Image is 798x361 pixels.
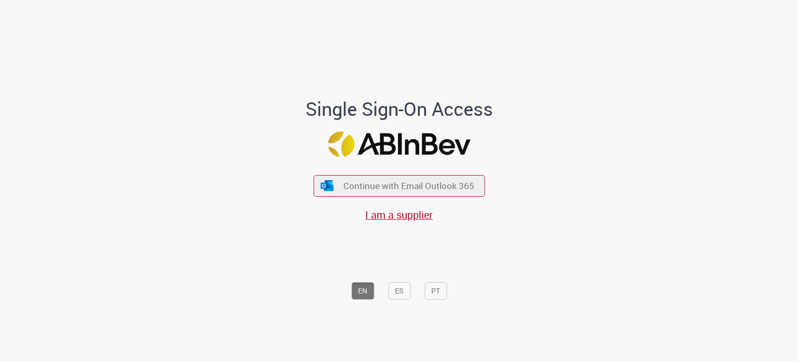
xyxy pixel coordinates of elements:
[328,131,470,157] img: Logo ABInBev
[388,282,410,300] button: ES
[255,99,543,119] h1: Single Sign-On Access
[351,282,374,300] button: EN
[424,282,447,300] button: PT
[365,208,433,222] a: I am a supplier
[313,175,485,196] button: ícone Azure/Microsoft 360 Continue with Email Outlook 365
[343,180,474,192] span: Continue with Email Outlook 365
[320,180,335,191] img: ícone Azure/Microsoft 360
